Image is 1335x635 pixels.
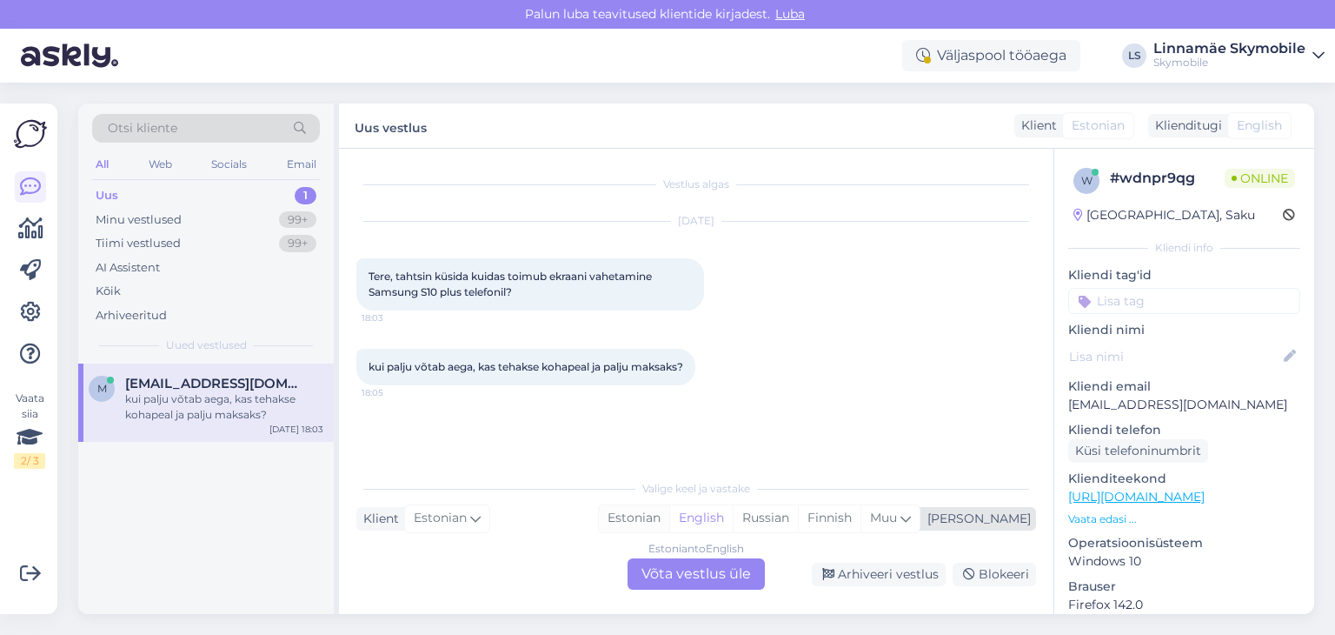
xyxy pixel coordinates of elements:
div: English [669,505,733,531]
div: Linnamäe Skymobile [1153,42,1305,56]
div: 2 / 3 [14,453,45,469]
span: Estonian [1072,117,1125,135]
div: Web [145,153,176,176]
div: 99+ [279,235,316,252]
label: Uus vestlus [355,114,427,137]
div: kui palju võtab aega, kas tehakse kohapeal ja palju maksaks? [125,391,323,423]
div: 99+ [279,211,316,229]
div: Klient [1014,117,1057,135]
span: Uued vestlused [166,338,247,353]
div: Klienditugi [1148,117,1222,135]
div: Russian [733,505,798,531]
p: Operatsioonisüsteem [1068,534,1300,552]
div: Skymobile [1153,56,1305,70]
input: Lisa nimi [1069,347,1280,366]
span: Online [1225,169,1295,188]
span: Muu [870,510,897,525]
div: All [92,153,112,176]
p: Brauser [1068,578,1300,596]
div: Email [283,153,320,176]
div: Väljaspool tööaega [902,40,1080,71]
span: w [1081,174,1093,187]
a: [URL][DOMAIN_NAME] [1068,489,1205,505]
p: Kliendi telefon [1068,421,1300,439]
div: Vaata siia [14,391,45,469]
span: m [97,382,107,395]
p: Vaata edasi ... [1068,511,1300,527]
span: meelisuudam@gmail.com [125,376,306,391]
span: 18:03 [362,311,427,324]
span: Luba [770,6,810,22]
a: Linnamäe SkymobileSkymobile [1153,42,1325,70]
p: Klienditeekond [1068,470,1300,488]
span: English [1237,117,1282,135]
div: # wdnpr9qg [1110,168,1225,189]
div: Minu vestlused [96,211,182,229]
img: Askly Logo [14,117,47,150]
div: LS [1122,43,1146,68]
div: Võta vestlus üle [628,558,765,590]
div: Arhiveeritud [96,307,167,324]
div: [DATE] [356,213,1036,229]
div: Klient [356,510,399,528]
div: [DATE] 18:03 [269,423,323,436]
input: Lisa tag [1068,288,1300,314]
div: [PERSON_NAME] [920,510,1031,528]
p: Kliendi tag'id [1068,266,1300,284]
p: Kliendi email [1068,378,1300,396]
div: Kõik [96,283,121,300]
div: Küsi telefoninumbrit [1068,439,1208,463]
div: Valige keel ja vastake [356,481,1036,497]
div: Tiimi vestlused [96,235,181,252]
p: Kliendi nimi [1068,321,1300,339]
p: [EMAIL_ADDRESS][DOMAIN_NAME] [1068,396,1300,414]
span: Tere, tahtsin küsida kuidas toimub ekraani vahetamine Samsung S10 plus telefonil? [369,270,654,298]
span: kui palju võtab aega, kas tehakse kohapeal ja palju maksaks? [369,360,683,373]
span: Estonian [414,509,467,528]
div: Vestlus algas [356,177,1036,192]
p: Windows 10 [1068,552,1300,571]
div: Uus [96,187,118,204]
div: Kliendi info [1068,240,1300,256]
div: Arhiveeri vestlus [812,563,946,586]
div: [GEOGRAPHIC_DATA], Saku [1073,206,1255,224]
span: Otsi kliente [108,119,177,137]
div: 1 [295,187,316,204]
div: Socials [208,153,250,176]
div: Finnish [798,505,860,531]
div: AI Assistent [96,259,160,277]
div: Blokeeri [953,563,1036,586]
div: Estonian to English [648,541,744,557]
div: Estonian [599,505,669,531]
p: Firefox 142.0 [1068,596,1300,614]
span: 18:05 [362,386,427,399]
